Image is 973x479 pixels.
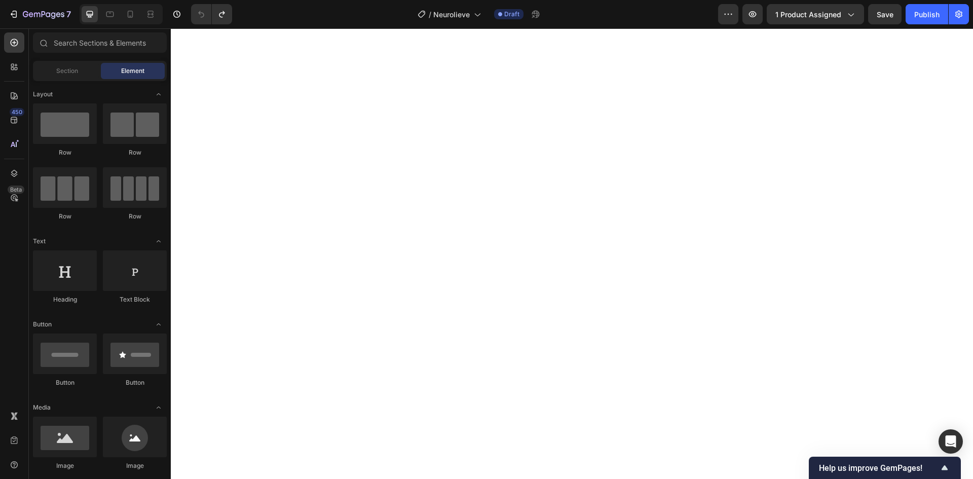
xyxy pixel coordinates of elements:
span: Layout [33,90,53,99]
button: Publish [906,4,948,24]
span: Draft [504,10,519,19]
p: 7 [66,8,71,20]
button: 7 [4,4,76,24]
div: Row [33,212,97,221]
div: Button [103,378,167,387]
div: Button [33,378,97,387]
button: Save [868,4,902,24]
span: Media [33,403,51,412]
input: Search Sections & Elements [33,32,167,53]
div: Open Intercom Messenger [939,429,963,454]
div: Text Block [103,295,167,304]
div: Heading [33,295,97,304]
span: Help us improve GemPages! [819,463,939,473]
div: Row [103,212,167,221]
span: Toggle open [151,86,167,102]
div: Row [103,148,167,157]
div: 450 [10,108,24,116]
span: Toggle open [151,233,167,249]
span: Element [121,66,144,76]
span: 1 product assigned [775,9,841,20]
span: Toggle open [151,316,167,333]
iframe: Design area [171,28,973,479]
div: Beta [8,186,24,194]
span: / [429,9,431,20]
span: Section [56,66,78,76]
div: Publish [914,9,940,20]
span: Button [33,320,52,329]
button: 1 product assigned [767,4,864,24]
div: Row [33,148,97,157]
div: Undo/Redo [191,4,232,24]
button: Show survey - Help us improve GemPages! [819,462,951,474]
div: Image [33,461,97,470]
span: Text [33,237,46,246]
span: Toggle open [151,399,167,416]
div: Image [103,461,167,470]
span: Save [877,10,893,19]
span: Neurolieve [433,9,470,20]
